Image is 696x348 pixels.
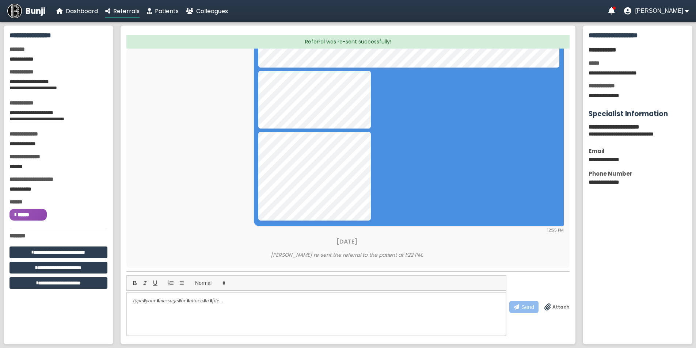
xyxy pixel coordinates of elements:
[130,279,140,287] button: bold
[66,7,98,15] span: Dashboard
[589,108,687,119] h3: Specialist Information
[7,4,22,18] img: Bunji Dental Referral Management
[130,237,564,246] div: [DATE]
[624,7,689,15] button: User menu
[186,7,228,16] a: Colleagues
[509,301,539,313] button: Send
[155,7,179,15] span: Patients
[113,7,140,15] span: Referrals
[26,5,45,17] span: Bunji
[547,227,564,233] span: 12:55 PM
[589,147,687,155] div: Email
[56,7,98,16] a: Dashboard
[544,303,570,311] label: Drag & drop files anywhere to attach
[635,8,683,14] span: [PERSON_NAME]
[140,279,150,287] button: italic
[589,169,687,178] div: Phone Number
[608,7,615,15] a: Notifications
[126,35,570,49] div: Referral was re-sent successfully!
[130,251,564,259] div: [PERSON_NAME] re‑sent the referral to the patient at 1:22 PM.
[521,304,534,310] span: Send
[176,279,186,287] button: list: bullet
[552,304,570,310] span: Attach
[147,7,179,16] a: Patients
[196,7,228,15] span: Colleagues
[7,4,45,18] a: Bunji
[150,279,160,287] button: underline
[105,7,140,16] a: Referrals
[166,279,176,287] button: list: ordered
